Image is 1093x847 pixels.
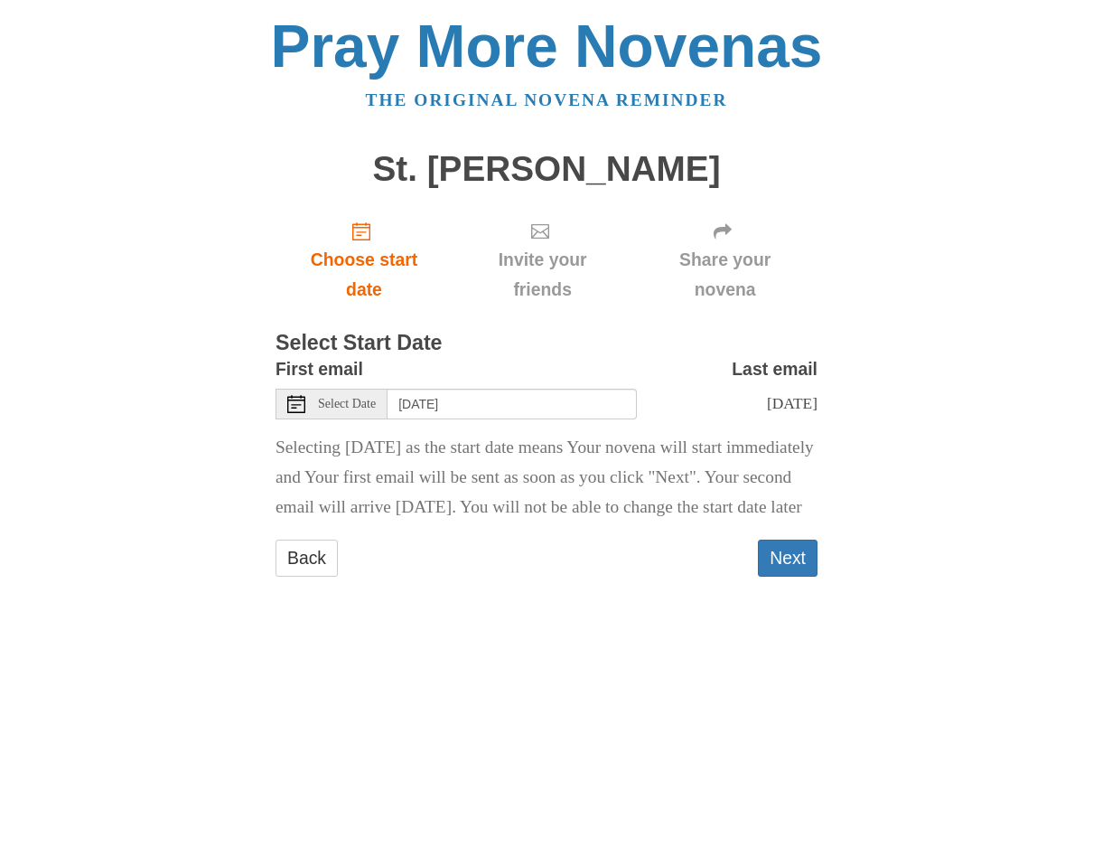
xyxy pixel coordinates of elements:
[318,398,376,410] span: Select Date
[632,206,817,314] div: Click "Next" to confirm your start date first.
[471,245,614,305] span: Invite your friends
[758,540,817,577] button: Next
[294,245,434,305] span: Choose start date
[276,433,817,522] p: Selecting [DATE] as the start date means Your novena will start immediately and Your first email ...
[366,90,728,109] a: The original novena reminder
[276,332,817,355] h3: Select Start Date
[388,389,637,419] input: Use the arrow keys to pick a date
[276,206,453,314] a: Choose start date
[276,354,363,384] label: First email
[453,206,632,314] div: Click "Next" to confirm your start date first.
[650,245,799,305] span: Share your novena
[276,540,338,577] a: Back
[271,13,823,80] a: Pray More Novenas
[276,150,817,189] h1: St. [PERSON_NAME]
[767,394,817,412] span: [DATE]
[732,354,817,384] label: Last email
